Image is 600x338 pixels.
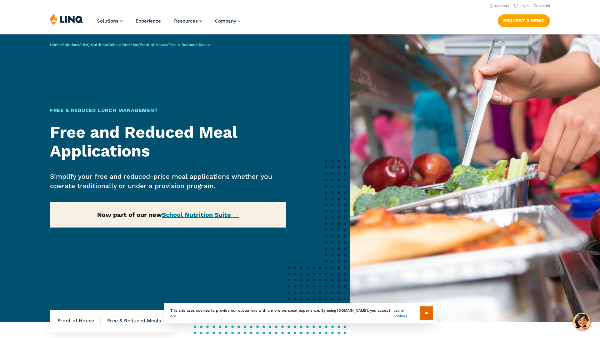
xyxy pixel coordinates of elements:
span: Solutions [97,18,118,24]
button: Hello, have a question? Let’s chat. [573,313,591,330]
a: Company [215,18,240,24]
span: / / / / / [50,43,210,47]
div: This site uses cookies to provide our customers with a more personal experience. By using [DOMAIN... [164,303,436,323]
span: Resources [174,18,198,24]
span: Company [215,18,236,24]
strong: Now part of our new [97,211,239,218]
a: Support [490,4,509,8]
a: Solutions [62,43,79,47]
a: Solutions [97,18,122,24]
nav: Button Navigation [498,13,550,27]
h1: Free & Reduced Lunch Management [50,107,287,114]
nav: Primary Navigation [97,13,240,34]
button: Open Search Bar [534,3,550,8]
p: Simplify your free and reduced-price meal applications whether you operate traditionally or under... [50,172,287,191]
a: use of cookies. [393,308,420,319]
a: Front of House [140,43,167,47]
a: Home [50,43,61,47]
img: LINQ | K‑12 Software [50,13,83,25]
a: Experience [136,18,161,24]
a: Resources [174,18,202,24]
a: Login [514,4,529,8]
a: School Nutrition Suite → [162,211,239,218]
img: Free and Reduced Meals Banner [350,34,600,322]
a: School Nutrition [108,43,138,47]
span: Search [538,4,550,8]
strong: Free and Reduced Meal Applications [50,123,237,161]
li: Free & Reduced Meals [101,310,167,332]
a: Request a Demo [498,14,550,27]
span: Free & Reduced Meals [168,43,210,47]
a: LINQ Nutrition [81,43,107,47]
